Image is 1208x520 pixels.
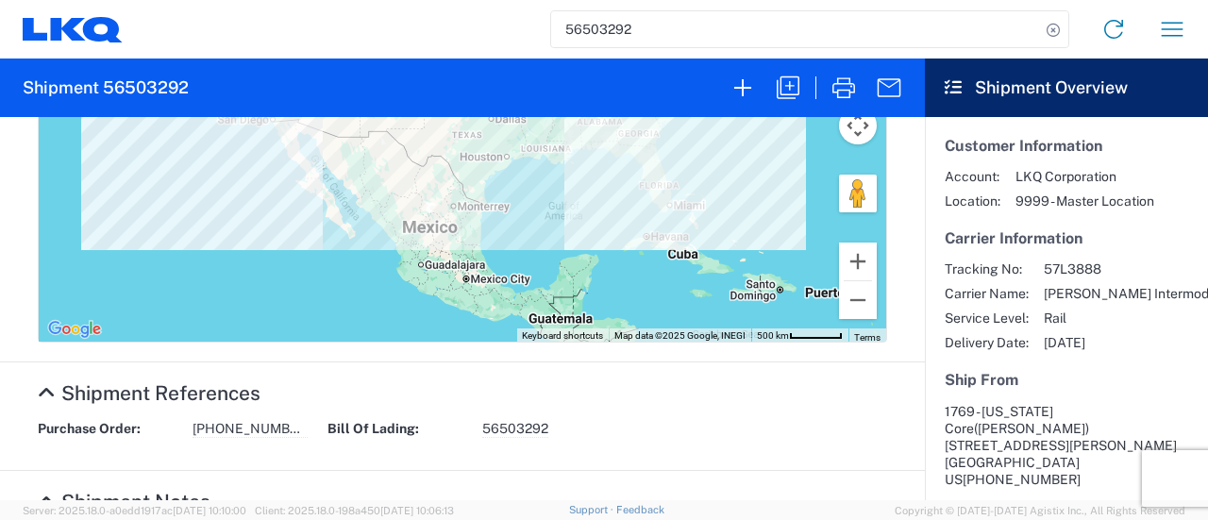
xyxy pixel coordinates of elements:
span: [STREET_ADDRESS][PERSON_NAME] [945,438,1177,453]
button: Map Scale: 500 km per 53 pixels [751,328,848,342]
span: Copyright © [DATE]-[DATE] Agistix Inc., All Rights Reserved [895,502,1185,519]
span: Map data ©2025 Google, INEGI [614,330,746,341]
a: Open this area in Google Maps (opens a new window) [43,317,106,342]
button: Keyboard shortcuts [522,329,603,343]
span: Delivery Date: [945,334,1029,351]
span: LKQ Corporation [1015,168,1154,185]
span: Service Level: [945,310,1029,327]
h5: Ship From [945,371,1188,389]
span: 500 km [757,330,789,341]
strong: Purchase Order: [38,420,179,438]
a: Hide Details [38,381,260,405]
input: Shipment, tracking or reference number [551,11,1040,47]
button: Zoom out [839,281,877,319]
a: Hide Details [38,490,210,513]
span: ([PERSON_NAME]) [974,421,1089,436]
span: 56503292 [482,420,548,438]
span: Tracking No: [945,260,1029,277]
span: Account: [945,168,1000,185]
button: Map camera controls [839,107,877,144]
button: Zoom in [839,243,877,280]
span: Location: [945,193,1000,210]
span: 1769-3238-151 [193,420,308,438]
a: Feedback [616,504,664,515]
span: [DATE] 10:10:00 [173,505,246,516]
span: [PHONE_NUMBER] [963,472,1081,487]
h5: Carrier Information [945,229,1188,247]
span: Server: 2025.18.0-a0edd1917ac [23,505,246,516]
span: 9999 - Master Location [1015,193,1154,210]
span: [DATE] 10:06:13 [380,505,454,516]
a: Support [569,504,616,515]
h5: Customer Information [945,137,1188,155]
address: [GEOGRAPHIC_DATA] US [945,403,1188,488]
button: Drag Pegman onto the map to open Street View [839,175,877,212]
a: Terms [854,332,881,343]
span: Carrier Name: [945,285,1029,302]
img: Google [43,317,106,342]
span: 1769 - [US_STATE] Core [945,404,1053,436]
header: Shipment Overview [925,59,1208,117]
span: Client: 2025.18.0-198a450 [255,505,454,516]
strong: Bill Of Lading: [327,420,469,438]
h2: Shipment 56503292 [23,76,189,99]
